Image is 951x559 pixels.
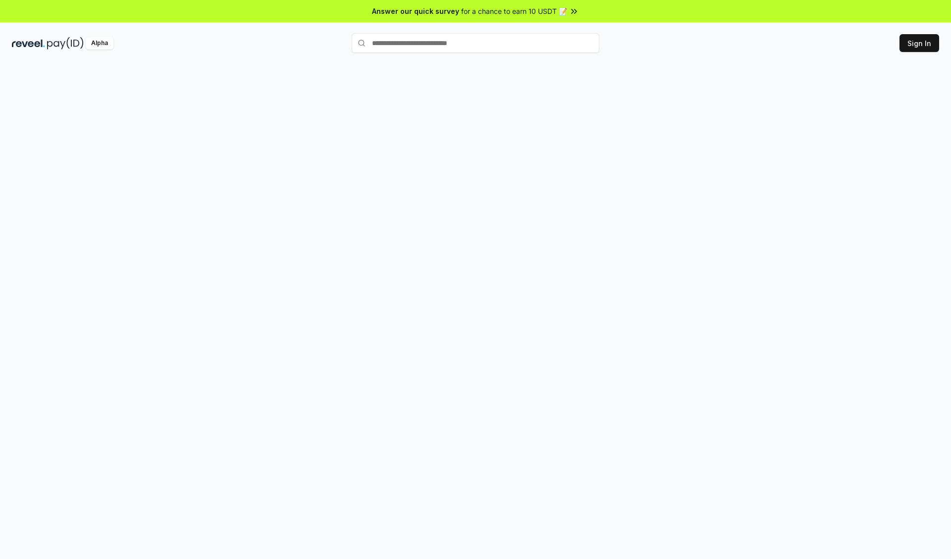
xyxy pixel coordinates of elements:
img: reveel_dark [12,37,45,50]
div: Alpha [86,37,113,50]
img: pay_id [47,37,84,50]
span: for a chance to earn 10 USDT 📝 [461,6,567,16]
span: Answer our quick survey [372,6,459,16]
button: Sign In [899,34,939,52]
